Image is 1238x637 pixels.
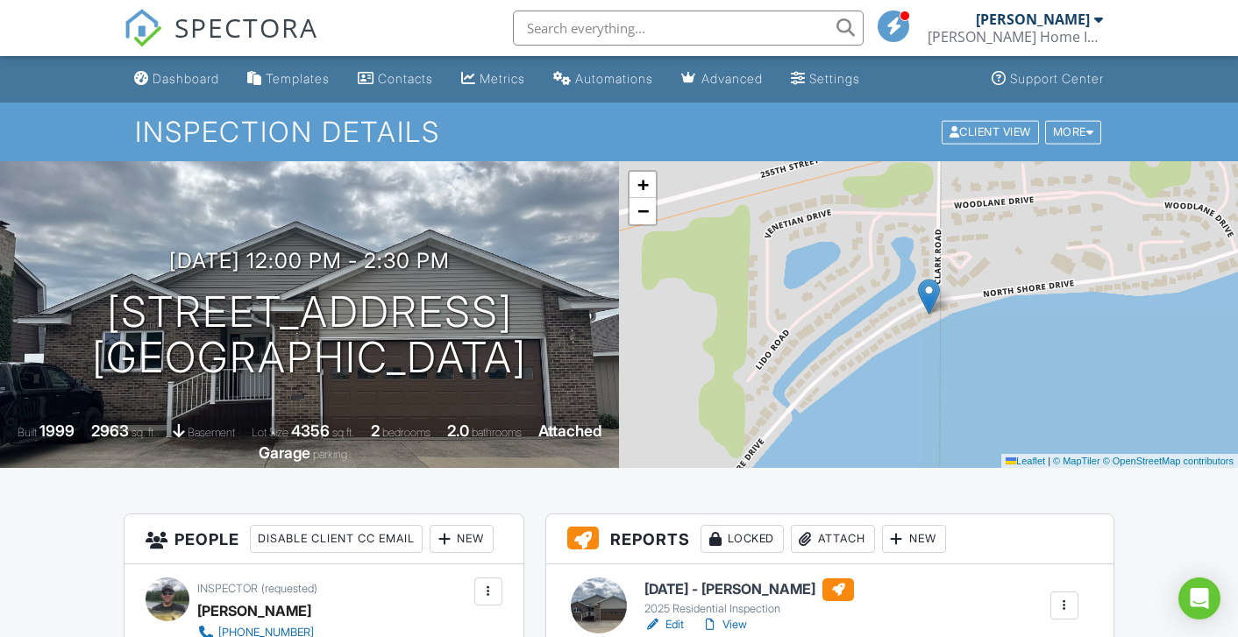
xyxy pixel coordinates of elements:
[332,426,354,439] span: sq.ft.
[1178,577,1220,619] div: Open Intercom Messenger
[1103,456,1234,466] a: © OpenStreetMap contributors
[447,421,469,440] div: 2.0
[135,117,1103,147] h1: Inspection Details
[480,71,525,86] div: Metrics
[92,289,527,382] h1: [STREET_ADDRESS] [GEOGRAPHIC_DATA]
[1006,456,1045,466] a: Leaflet
[630,198,656,224] a: Zoom out
[809,71,860,86] div: Settings
[261,582,317,595] span: (requested)
[174,9,318,46] span: SPECTORA
[378,71,433,86] div: Contacts
[1010,71,1104,86] div: Support Center
[882,525,946,553] div: New
[472,426,522,439] span: bathrooms
[124,9,162,47] img: The Best Home Inspection Software - Spectora
[1045,120,1102,144] div: More
[791,525,875,553] div: Attach
[940,124,1043,138] a: Client View
[454,63,532,96] a: Metrics
[928,28,1103,46] div: Sutter Home Inspections
[546,63,660,96] a: Automations (Basic)
[644,578,854,601] h6: [DATE] - [PERSON_NAME]
[125,514,523,564] h3: People
[91,421,129,440] div: 2963
[701,616,747,633] a: View
[197,598,311,624] div: [PERSON_NAME]
[132,426,156,439] span: sq. ft.
[644,602,854,616] div: 2025 Residential Inspection
[701,525,784,553] div: Locked
[918,279,940,315] img: Marker
[240,63,337,96] a: Templates
[630,172,656,198] a: Zoom in
[976,11,1090,28] div: [PERSON_NAME]
[259,421,602,462] div: Attached Garage
[513,11,864,46] input: Search everything...
[169,249,450,272] h3: [DATE] 12:00 pm - 2:30 pm
[637,200,649,222] span: −
[637,173,649,195] span: +
[197,582,258,595] span: Inspector
[644,616,684,633] a: Edit
[430,525,494,553] div: New
[371,421,380,440] div: 2
[18,426,37,439] span: Built
[291,421,330,440] div: 4356
[351,63,440,96] a: Contacts
[575,71,653,86] div: Automations
[985,63,1111,96] a: Support Center
[39,421,75,440] div: 1999
[546,514,1113,564] h3: Reports
[644,578,854,617] a: [DATE] - [PERSON_NAME] 2025 Residential Inspection
[127,63,226,96] a: Dashboard
[942,120,1039,144] div: Client View
[153,71,219,86] div: Dashboard
[188,426,235,439] span: basement
[250,525,423,553] div: Disable Client CC Email
[701,71,763,86] div: Advanced
[784,63,867,96] a: Settings
[124,24,318,60] a: SPECTORA
[252,426,288,439] span: Lot Size
[1048,456,1050,466] span: |
[313,448,347,461] span: parking
[674,63,770,96] a: Advanced
[382,426,430,439] span: bedrooms
[1053,456,1100,466] a: © MapTiler
[266,71,330,86] div: Templates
